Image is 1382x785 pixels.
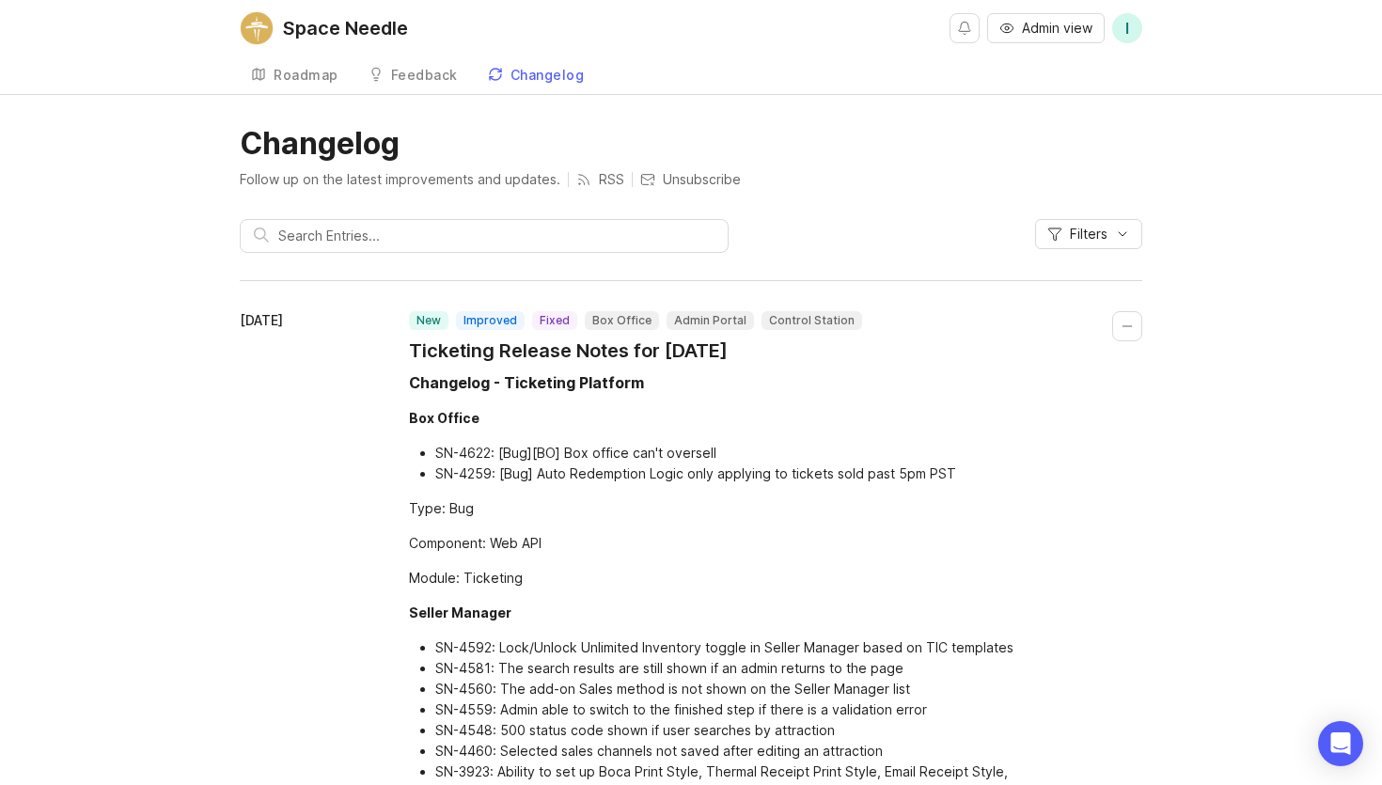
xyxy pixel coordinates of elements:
[283,19,408,38] div: Space Needle
[435,741,1048,761] li: SN-4460: Selected sales channels not saved after editing an attraction
[435,720,1048,741] li: SN-4548: 500 status code shown if user searches by attraction
[435,637,1048,658] li: SN-4592: Lock/Unlock Unlimited Inventory toggle in Seller Manager based on TIC templates
[599,170,624,189] p: RSS
[409,338,862,364] a: Ticketing Release Notes for [DATE]
[240,11,274,45] img: Space Needle logo
[435,658,1048,679] li: SN-4581: The search results are still shown if an admin returns to the page
[1022,19,1092,38] span: Admin view
[435,699,1048,720] li: SN-4559: Admin able to switch to the finished step if there is a validation error
[409,533,1048,554] div: Component: Web API
[477,56,596,95] a: Changelog
[1035,219,1142,249] button: Filters
[950,13,980,43] button: Notifications
[274,69,338,82] div: Roadmap
[576,170,624,189] a: RSS
[435,443,1048,463] li: SN-4622: [Bug][BO] Box office can't oversell
[987,13,1105,43] button: Admin view
[1112,311,1142,341] button: Collapse changelog entry
[240,312,283,328] time: [DATE]
[409,568,1048,589] div: Module: Ticketing
[510,69,585,82] div: Changelog
[409,371,644,394] div: Changelog - Ticketing Platform
[240,170,560,189] p: Follow up on the latest improvements and updates.
[435,463,1048,484] li: SN-4259: [Bug] Auto Redemption Logic only applying to tickets sold past 5pm PST
[278,226,715,246] input: Search Entries...
[409,498,1048,519] div: Type: Bug
[1112,13,1142,43] button: I
[409,410,479,426] div: Box Office
[1070,225,1107,243] span: Filters
[391,69,458,82] div: Feedback
[592,313,652,328] p: Box Office
[435,679,1048,699] li: SN-4560: The add-on Sales method is not shown on the Seller Manager list
[240,56,350,95] a: Roadmap
[640,170,741,189] button: Unsubscribe
[463,313,517,328] p: improved
[357,56,469,95] a: Feedback
[416,313,441,328] p: new
[769,313,855,328] p: Control Station
[1318,721,1363,766] div: Open Intercom Messenger
[540,313,570,328] p: fixed
[240,125,1142,163] h1: Changelog
[409,604,511,620] div: Seller Manager
[674,313,746,328] p: Admin Portal
[1125,17,1129,39] span: I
